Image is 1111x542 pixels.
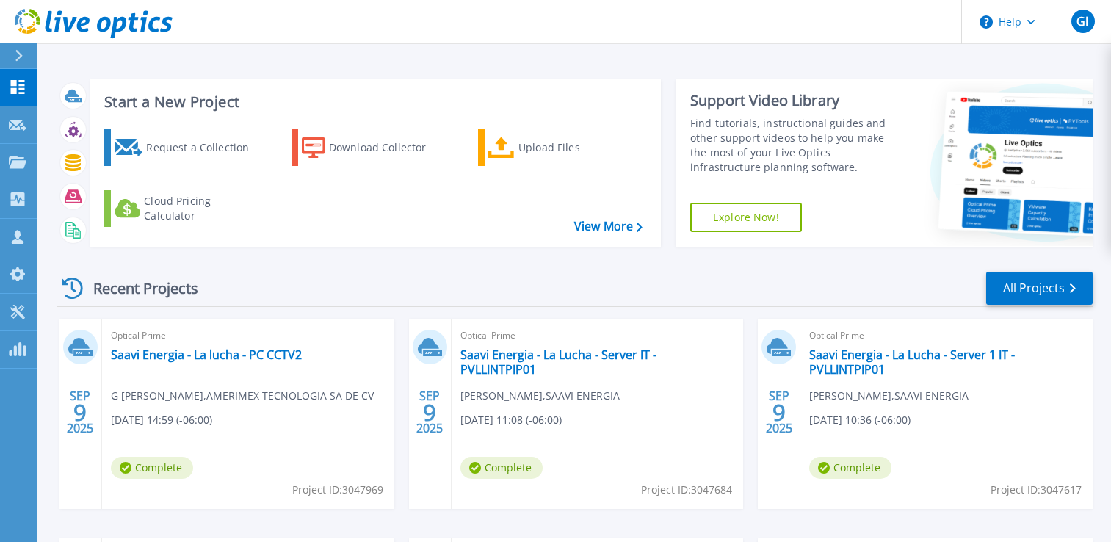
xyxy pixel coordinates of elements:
a: Saavi Energia - La lucha - PC CCTV2 [111,347,302,362]
h3: Start a New Project [104,94,642,110]
span: Optical Prime [111,328,386,344]
div: Download Collector [329,133,446,162]
span: 9 [423,406,436,419]
div: SEP 2025 [416,386,444,439]
a: Saavi Energia - La Lucha - Server IT - PVLLINTPIP01 [460,347,735,377]
span: 9 [772,406,786,419]
span: Project ID: 3047969 [292,482,383,498]
span: [DATE] 10:36 (-06:00) [809,412,911,428]
div: SEP 2025 [765,386,793,439]
a: Saavi Energia - La Lucha - Server 1 IT - PVLLINTPIP01 [809,347,1084,377]
span: [DATE] 14:59 (-06:00) [111,412,212,428]
span: G [PERSON_NAME] , AMERIMEX TECNOLOGIA SA DE CV [111,388,374,404]
span: Complete [460,457,543,479]
a: Explore Now! [690,203,802,232]
span: Project ID: 3047684 [641,482,732,498]
span: Complete [111,457,193,479]
a: View More [574,220,643,234]
span: Complete [809,457,891,479]
div: Upload Files [518,133,636,162]
span: GI [1076,15,1088,27]
a: Request a Collection [104,129,268,166]
span: 9 [73,406,87,419]
span: [DATE] 11:08 (-06:00) [460,412,562,428]
a: Cloud Pricing Calculator [104,190,268,227]
div: Find tutorials, instructional guides and other support videos to help you make the most of your L... [690,116,900,175]
span: Optical Prime [460,328,735,344]
span: [PERSON_NAME] , SAAVI ENERGIA [460,388,620,404]
div: Support Video Library [690,91,900,110]
div: SEP 2025 [66,386,94,439]
div: Cloud Pricing Calculator [144,194,261,223]
span: Project ID: 3047617 [991,482,1082,498]
span: [PERSON_NAME] , SAAVI ENERGIA [809,388,969,404]
a: Download Collector [292,129,455,166]
div: Recent Projects [57,270,218,306]
a: Upload Files [478,129,642,166]
a: All Projects [986,272,1093,305]
span: Optical Prime [809,328,1084,344]
div: Request a Collection [146,133,264,162]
